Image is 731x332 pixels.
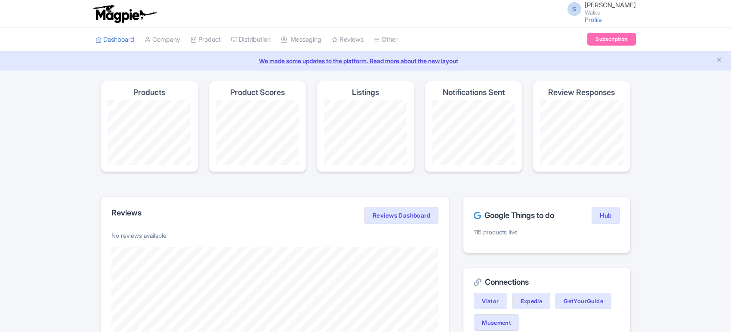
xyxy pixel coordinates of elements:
a: Company [145,28,180,52]
h4: Listings [352,88,379,97]
a: We made some updates to the platform. Read more about the new layout [5,56,726,65]
a: Reviews [332,28,364,52]
a: Expedia [512,293,551,309]
span: S [568,2,581,16]
small: Walks [585,10,636,15]
h2: Connections [474,278,620,286]
img: logo-ab69f6fb50320c5b225c76a69d11143b.png [91,4,158,23]
button: Close announcement [716,55,722,65]
a: Musement [474,314,519,331]
a: Product [191,28,221,52]
a: Hub [592,207,620,224]
a: Reviews Dashboard [364,207,438,224]
a: Viator [474,293,507,309]
a: Distribution [231,28,271,52]
h4: Product Scores [230,88,285,97]
span: [PERSON_NAME] [585,1,636,9]
a: GetYourGuide [555,293,611,309]
h4: Review Responses [548,88,615,97]
a: S [PERSON_NAME] Walks [562,2,636,15]
a: Subscription [587,33,635,46]
a: Dashboard [96,28,134,52]
h2: Google Things to do [474,211,554,220]
a: Other [374,28,398,52]
a: Profile [585,16,602,23]
a: Messaging [281,28,321,52]
p: No reviews available [111,231,439,240]
h4: Notifications Sent [443,88,505,97]
h2: Reviews [111,209,142,217]
p: 115 products live [474,227,620,237]
h4: Products [133,88,165,97]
